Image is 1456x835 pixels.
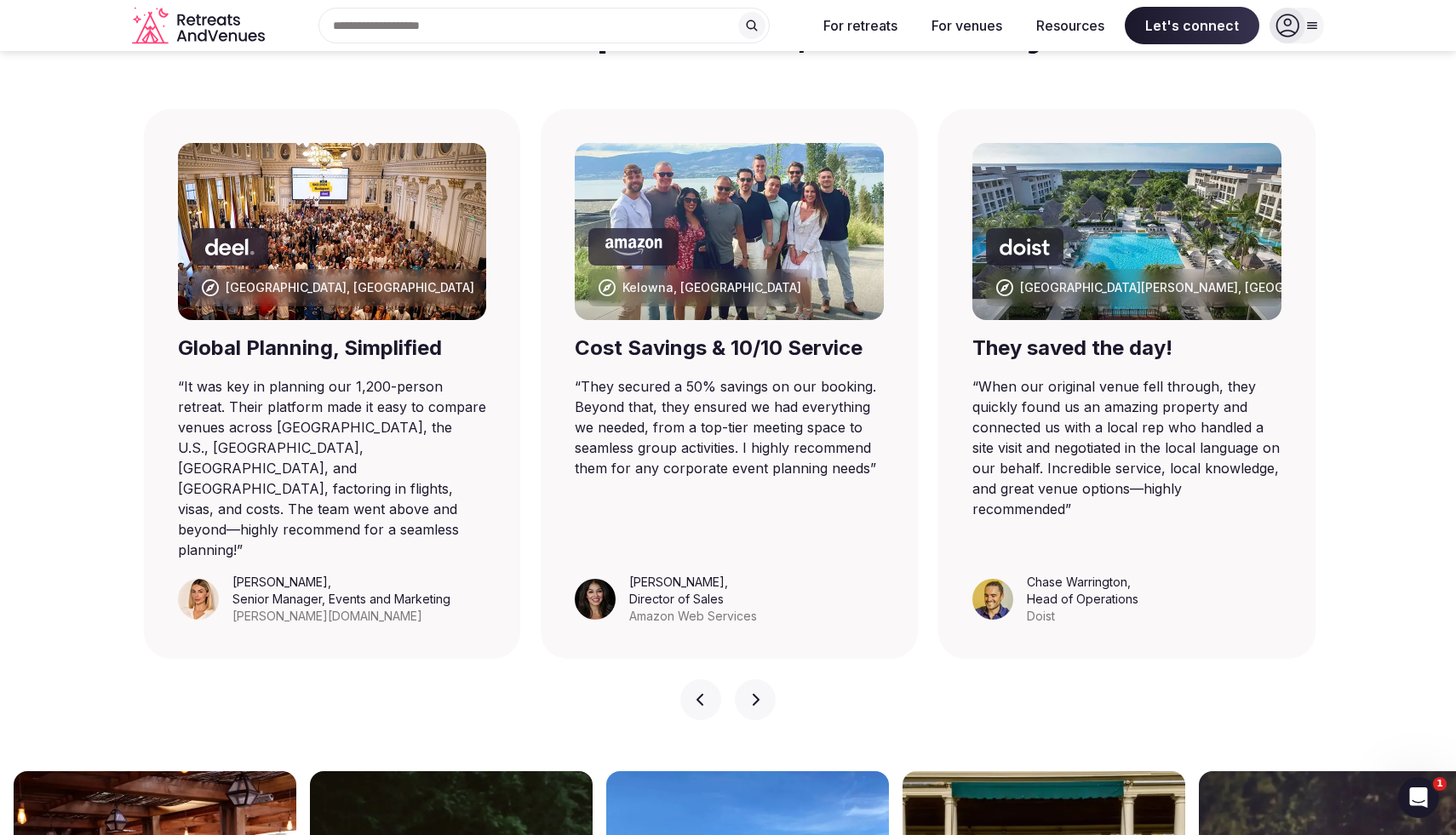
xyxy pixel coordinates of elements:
cite: [PERSON_NAME] [232,575,328,589]
blockquote: “ They secured a 50% savings on our booking. Beyond that, they ensured we had everything we neede... [575,376,884,478]
button: Resources [1023,7,1118,44]
span: Let's connect [1125,7,1259,44]
figcaption: , [232,574,450,625]
div: Global Planning, Simplified [178,334,487,363]
div: Head of Operations [1027,591,1138,608]
div: [GEOGRAPHIC_DATA][PERSON_NAME], [GEOGRAPHIC_DATA] [1020,279,1366,296]
a: Visit the homepage [132,7,268,45]
cite: Chase Warrington [1027,575,1127,589]
svg: Deel company logo [205,238,255,255]
figcaption: , [629,574,757,625]
button: For retreats [810,7,911,44]
blockquote: “ It was key in planning our 1,200-person retreat. Their platform made it easy to compare venues ... [178,376,487,560]
div: Cost Savings & 10/10 Service [575,334,884,363]
img: Chase Warrington [972,579,1013,620]
cite: [PERSON_NAME] [629,575,725,589]
div: They saved the day! [972,334,1281,363]
img: Kelowna, Canada [575,143,884,320]
div: Senior Manager, Events and Marketing [232,591,450,608]
img: Playa Del Carmen, Mexico [972,143,1281,320]
div: Doist [1027,608,1138,625]
img: Punta Umbria, Spain [178,143,487,320]
div: Kelowna, [GEOGRAPHIC_DATA] [622,279,801,296]
svg: Retreats and Venues company logo [132,7,268,45]
div: Director of Sales [629,591,757,608]
div: Amazon Web Services [629,608,757,625]
svg: Doist company logo [1000,238,1050,255]
figcaption: , [1027,574,1138,625]
div: [GEOGRAPHIC_DATA], [GEOGRAPHIC_DATA] [226,279,474,296]
iframe: Intercom live chat [1398,777,1439,818]
img: Triana Jewell-Lujan [178,579,219,620]
blockquote: “ When our original venue fell through, they quickly found us an amazing property and connected u... [972,376,1281,519]
div: [PERSON_NAME][DOMAIN_NAME] [232,608,450,625]
button: For venues [918,7,1016,44]
img: Sonia Singh [575,579,616,620]
span: 1 [1433,777,1447,791]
